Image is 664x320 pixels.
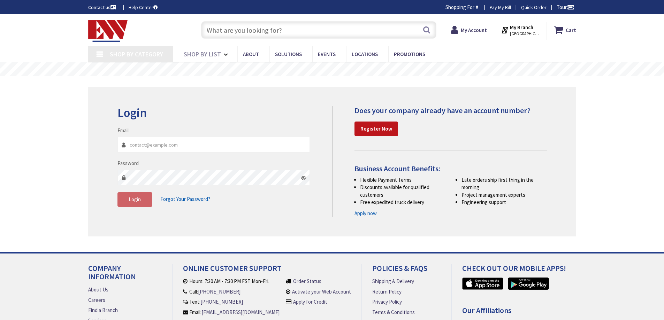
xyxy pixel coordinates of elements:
[200,298,243,305] a: [PHONE_NUMBER]
[183,264,351,278] h4: Online Customer Support
[360,184,445,198] li: Discounts available for qualified customers
[293,278,321,285] a: Order Status
[184,50,221,58] span: Shop By List
[461,198,547,206] li: Engineering support
[88,264,162,286] h4: Company Information
[554,24,576,36] a: Cart
[510,31,540,37] span: [GEOGRAPHIC_DATA], [GEOGRAPHIC_DATA]
[183,298,280,305] li: Text:
[372,288,402,295] a: Return Policy
[510,24,533,31] strong: My Branch
[521,4,547,11] a: Quick Order
[301,175,306,180] i: Click here to show/hide password
[88,20,128,42] img: Electrical Wholesalers, Inc.
[318,51,336,57] span: Events
[462,306,581,320] h4: Our Affiliations
[183,309,280,316] li: Email:
[129,4,158,11] a: Help Center
[183,288,280,295] li: Call:
[201,21,436,39] input: What are you looking for?
[445,4,474,10] span: Shopping For
[183,278,280,285] li: Hours: 7:30 AM - 7:30 PM EST Mon-Fri.
[360,176,445,184] li: Flexible Payment Terms
[117,159,139,167] label: Password
[451,24,487,36] a: My Account
[354,106,547,115] h4: Does your company already have an account number?
[354,164,547,173] h4: Business Account Benefits:
[117,127,129,134] label: Email
[110,50,163,58] span: Shop By Category
[117,106,310,120] h2: Login
[160,193,210,206] a: Forgot Your Password?
[117,192,152,207] button: Login
[372,309,415,316] a: Terms & Conditions
[354,122,398,136] a: Register Now
[372,298,402,305] a: Privacy Policy
[461,176,547,191] li: Late orders ship first thing in the morning
[372,264,441,278] h4: Policies & FAQs
[201,309,280,316] a: [EMAIL_ADDRESS][DOMAIN_NAME]
[490,4,511,11] a: Pay My Bill
[88,306,118,314] a: Find a Branch
[360,125,392,132] strong: Register Now
[88,296,105,304] a: Careers
[501,24,540,36] div: My Branch [GEOGRAPHIC_DATA], [GEOGRAPHIC_DATA]
[372,278,414,285] a: Shipping & Delivery
[88,286,108,293] a: About Us
[557,4,574,10] span: Tour
[88,4,117,11] a: Contact us
[129,196,141,203] span: Login
[461,27,487,33] strong: My Account
[566,24,576,36] strong: Cart
[269,66,396,73] rs-layer: Free Same Day Pickup at 19 Locations
[243,51,259,57] span: About
[475,4,479,10] strong: #
[117,137,310,153] input: Email
[292,288,351,295] a: Activate your Web Account
[394,51,425,57] span: Promotions
[360,198,445,206] li: Free expedited truck delivery
[354,210,377,217] a: Apply now
[461,191,547,198] li: Project management experts
[275,51,302,57] span: Solutions
[160,196,210,202] span: Forgot Your Password?
[293,298,327,305] a: Apply for Credit
[462,264,581,278] h4: Check out Our Mobile Apps!
[198,288,241,295] a: [PHONE_NUMBER]
[352,51,378,57] span: Locations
